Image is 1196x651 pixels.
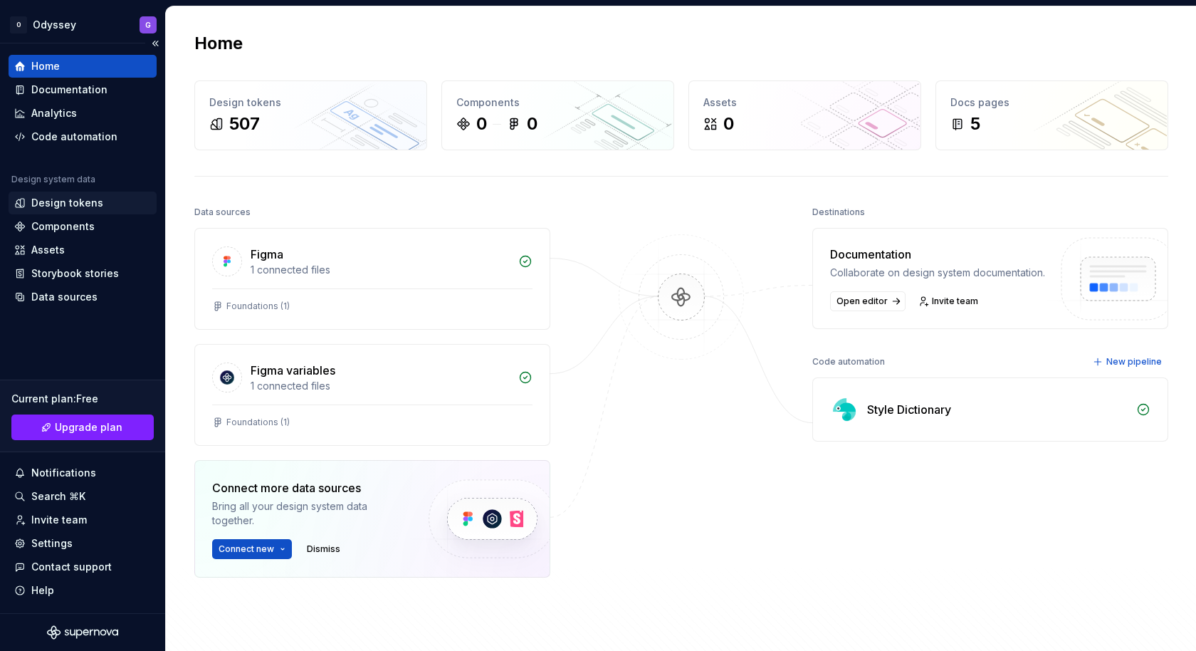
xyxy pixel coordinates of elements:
[867,401,951,418] div: Style Dictionary
[31,513,87,527] div: Invite team
[456,95,659,110] div: Components
[31,536,73,551] div: Settings
[9,262,157,285] a: Storybook stories
[31,560,112,574] div: Contact support
[31,489,85,504] div: Search ⌘K
[688,80,921,150] a: Assets0
[194,344,550,446] a: Figma variables1 connected filesFoundations (1)
[31,266,119,281] div: Storybook stories
[31,106,77,120] div: Analytics
[812,352,885,372] div: Code automation
[251,379,510,393] div: 1 connected files
[31,466,96,480] div: Notifications
[251,362,335,379] div: Figma variables
[226,417,290,428] div: Foundations (1)
[300,539,347,559] button: Dismiss
[31,196,103,210] div: Design tokens
[3,9,162,40] button: OOdysseyG
[212,499,404,528] div: Bring all your design system data together.
[194,202,251,222] div: Data sources
[194,228,550,330] a: Figma1 connected filesFoundations (1)
[830,266,1045,280] div: Collaborate on design system documentation.
[219,543,274,555] span: Connect new
[145,33,165,53] button: Collapse sidebar
[9,102,157,125] a: Analytics
[9,509,157,531] a: Invite team
[830,246,1045,263] div: Documentation
[10,16,27,33] div: O
[194,32,243,55] h2: Home
[11,415,154,440] a: Upgrade plan
[970,113,980,135] div: 5
[9,485,157,508] button: Search ⌘K
[226,301,290,312] div: Foundations (1)
[307,543,340,555] span: Dismiss
[31,130,117,144] div: Code automation
[723,113,734,135] div: 0
[836,296,888,307] span: Open editor
[31,290,98,304] div: Data sources
[31,219,95,234] div: Components
[9,239,157,261] a: Assets
[9,55,157,78] a: Home
[194,80,427,150] a: Design tokens507
[251,263,510,277] div: 1 connected files
[9,192,157,214] a: Design tokens
[9,462,157,484] button: Notifications
[212,479,404,496] div: Connect more data sources
[703,95,906,110] div: Assets
[830,291,906,311] a: Open editor
[11,174,95,185] div: Design system data
[9,78,157,101] a: Documentation
[251,246,283,263] div: Figma
[11,392,154,406] div: Current plan : Free
[9,532,157,555] a: Settings
[812,202,865,222] div: Destinations
[145,19,151,31] div: G
[1089,352,1168,372] button: New pipeline
[33,18,76,32] div: Odyssey
[212,539,292,559] button: Connect new
[55,420,122,434] span: Upgrade plan
[31,583,54,598] div: Help
[1106,356,1162,368] span: New pipeline
[935,80,1168,150] a: Docs pages5
[31,59,60,73] div: Home
[209,95,412,110] div: Design tokens
[229,113,260,135] div: 507
[476,113,487,135] div: 0
[932,296,978,307] span: Invite team
[441,80,674,150] a: Components00
[950,95,1153,110] div: Docs pages
[914,291,985,311] a: Invite team
[9,125,157,148] a: Code automation
[47,625,118,640] svg: Supernova Logo
[31,83,107,97] div: Documentation
[31,243,65,257] div: Assets
[9,579,157,602] button: Help
[9,556,157,578] button: Contact support
[9,215,157,238] a: Components
[527,113,537,135] div: 0
[9,286,157,308] a: Data sources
